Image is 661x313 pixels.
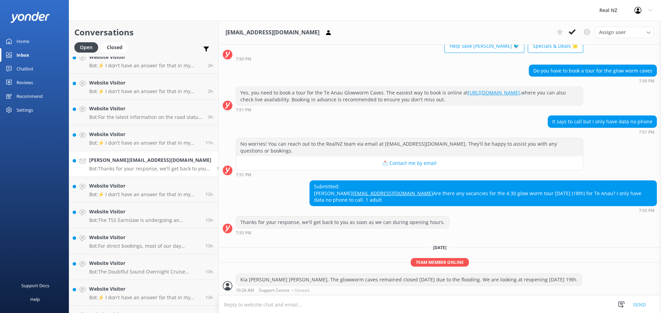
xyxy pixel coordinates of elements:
h2: Conversations [74,26,213,39]
a: Website VisitorBot:⚡ I don't have an answer for that in my knowledge base. Please try to rephrase... [69,280,218,306]
span: • Unread [292,288,309,292]
h3: [EMAIL_ADDRESS][DOMAIN_NAME] [225,28,319,37]
span: Sep 17 2025 08:34pm (UTC +12:00) Pacific/Auckland [206,294,213,300]
span: [DATE] [429,245,451,250]
button: Help save [PERSON_NAME] 🐦 [444,39,524,53]
a: [PERSON_NAME][EMAIL_ADDRESS][DOMAIN_NAME]Bot:Thanks for your response, we'll get back to you as s... [69,151,218,177]
div: Closed [102,42,128,53]
h4: Website Visitor [89,53,203,61]
span: Support Centre [259,288,290,292]
strong: 7:55 PM [639,209,654,213]
strong: 7:51 PM [236,173,251,177]
div: Open [74,42,98,53]
a: Website VisitorBot:The Doubtful Sound Overnight Cruise departs from [GEOGRAPHIC_DATA], but the sp... [69,254,218,280]
span: Sep 18 2025 07:53am (UTC +12:00) Pacific/Auckland [208,88,213,94]
p: Bot: ⚡ I don't have an answer for that in my knowledge base. Please try to rephrase your question... [89,191,200,198]
a: Website VisitorBot:For direct bookings, most of our day experiences have a 24-hour cancellation p... [69,228,218,254]
div: Sep 17 2025 07:51pm (UTC +12:00) Pacific/Auckland [236,172,583,177]
h4: Website Visitor [89,105,203,112]
button: Specials & Deals 🌟 [528,39,583,53]
strong: 7:50 PM [236,57,251,61]
a: Website VisitorBot:For the latest information on the road status to [GEOGRAPHIC_DATA] ([GEOGRAPHI... [69,100,218,125]
p: Bot: ⚡ I don't have an answer for that in my knowledge base. Please try to rephrase your question... [89,63,203,69]
strong: 7:51 PM [639,130,654,134]
div: Sep 17 2025 07:50pm (UTC +12:00) Pacific/Auckland [529,78,657,83]
div: Sep 17 2025 07:55pm (UTC +12:00) Pacific/Auckland [309,208,657,213]
div: Inbox [17,48,29,62]
div: Sep 17 2025 07:50pm (UTC +12:00) Pacific/Auckland [236,56,583,61]
a: Website VisitorBot:⚡ I don't have an answer for that in my knowledge base. Please try to rephrase... [69,177,218,203]
div: Sep 17 2025 07:51pm (UTC +12:00) Pacific/Auckland [548,130,657,134]
span: Sep 17 2025 09:51pm (UTC +12:00) Pacific/Auckland [206,191,213,197]
a: Website VisitorBot:⚡ I don't have an answer for that in my knowledge base. Please try to rephrase... [69,125,218,151]
div: Sep 17 2025 07:51pm (UTC +12:00) Pacific/Auckland [236,107,583,112]
a: Open [74,43,102,51]
a: [EMAIL_ADDRESS][DOMAIN_NAME] [353,190,433,197]
div: Reviews [17,76,33,89]
button: 📩 Contact me by email [236,156,583,170]
strong: 7:50 PM [639,79,654,83]
strong: 7:51 PM [236,108,251,112]
div: Chatbot [17,62,33,76]
div: Support Docs [21,279,49,292]
h4: Website Visitor [89,131,200,138]
h4: Website Visitor [89,182,200,190]
p: Bot: ⚡ I don't have an answer for that in my knowledge base. Please try to rephrase your question... [89,88,203,94]
span: Sep 17 2025 10:58pm (UTC +12:00) Pacific/Auckland [217,166,224,171]
h4: Website Visitor [89,285,200,293]
span: Sep 17 2025 09:02pm (UTC +12:00) Pacific/Auckland [206,243,213,249]
h4: Website Visitor [89,259,200,267]
a: Website VisitorBot:⚡ I don't have an answer for that in my knowledge base. Please try to rephrase... [69,48,218,74]
a: Closed [102,43,131,51]
p: Bot: For direct bookings, most of our day experiences have a 24-hour cancellation policy. If you ... [89,243,200,249]
a: Website VisitorBot:⚡ I don't have an answer for that in my knowledge base. Please try to rephrase... [69,74,218,100]
strong: 7:55 PM [236,231,251,235]
div: Settings [17,103,33,117]
div: Sep 18 2025 10:26am (UTC +12:00) Pacific/Auckland [236,288,582,292]
div: Thanks for your response, we'll get back to you as soon as we can during opening hours. [236,216,449,228]
p: Bot: ⚡ I don't have an answer for that in my knowledge base. Please try to rephrase your question... [89,294,200,301]
div: No worries! You can reach out to the RealNZ team via email at [EMAIL_ADDRESS][DOMAIN_NAME]. They'... [236,138,583,156]
span: Sep 18 2025 06:27am (UTC +12:00) Pacific/Auckland [208,114,213,120]
div: Yes, you need to book a tour for the Te Anau Glowworm Caves. The easiest way to book is online at... [236,87,583,105]
span: Sep 17 2025 08:37pm (UTC +12:00) Pacific/Auckland [206,269,213,275]
p: Bot: For the latest information on the road status to [GEOGRAPHIC_DATA] ([GEOGRAPHIC_DATA]), plea... [89,114,203,120]
div: Kia [PERSON_NAME] [PERSON_NAME], The glowworm caves remained closed [DATE] due to the flooding. W... [236,274,582,286]
span: Assign user [599,29,626,36]
span: Team member online [411,258,469,267]
p: Bot: The Doubtful Sound Overnight Cruise departs from [GEOGRAPHIC_DATA], but the specific departu... [89,269,200,275]
a: [URL][DOMAIN_NAME], [468,89,521,96]
h4: Website Visitor [89,79,203,87]
h4: [PERSON_NAME][EMAIL_ADDRESS][DOMAIN_NAME] [89,156,211,164]
div: Sep 17 2025 07:55pm (UTC +12:00) Pacific/Auckland [236,230,449,235]
span: Sep 17 2025 10:59pm (UTC +12:00) Pacific/Auckland [206,140,213,146]
p: Bot: The TSS Earnslaw is undergoing an extended annual survey period until [DATE]. During this ti... [89,217,200,223]
div: Recommend [17,89,43,103]
span: Sep 18 2025 08:02am (UTC +12:00) Pacific/Auckland [208,63,213,68]
div: Help [30,292,40,306]
div: Submitted: [PERSON_NAME] Are there any vacancies for the 4.30 glow worm tour [DATE] (18th) for Te... [310,181,657,206]
h4: Website Visitor [89,234,200,241]
div: Home [17,34,29,48]
a: Website VisitorBot:The TSS Earnslaw is undergoing an extended annual survey period until [DATE]. ... [69,203,218,228]
h4: Website Visitor [89,208,200,215]
img: yonder-white-logo.png [10,12,50,23]
strong: 10:26 AM [236,288,254,292]
div: It says to call but I only have data no phone [548,116,657,127]
p: Bot: ⚡ I don't have an answer for that in my knowledge base. Please try to rephrase your question... [89,140,200,146]
div: Assign User [596,27,654,38]
p: Bot: Thanks for your response, we'll get back to you as soon as we can during opening hours. [89,166,211,172]
div: Do you have to book a tour for the glow worm caves [529,65,657,77]
span: Sep 17 2025 09:06pm (UTC +12:00) Pacific/Auckland [206,217,213,223]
